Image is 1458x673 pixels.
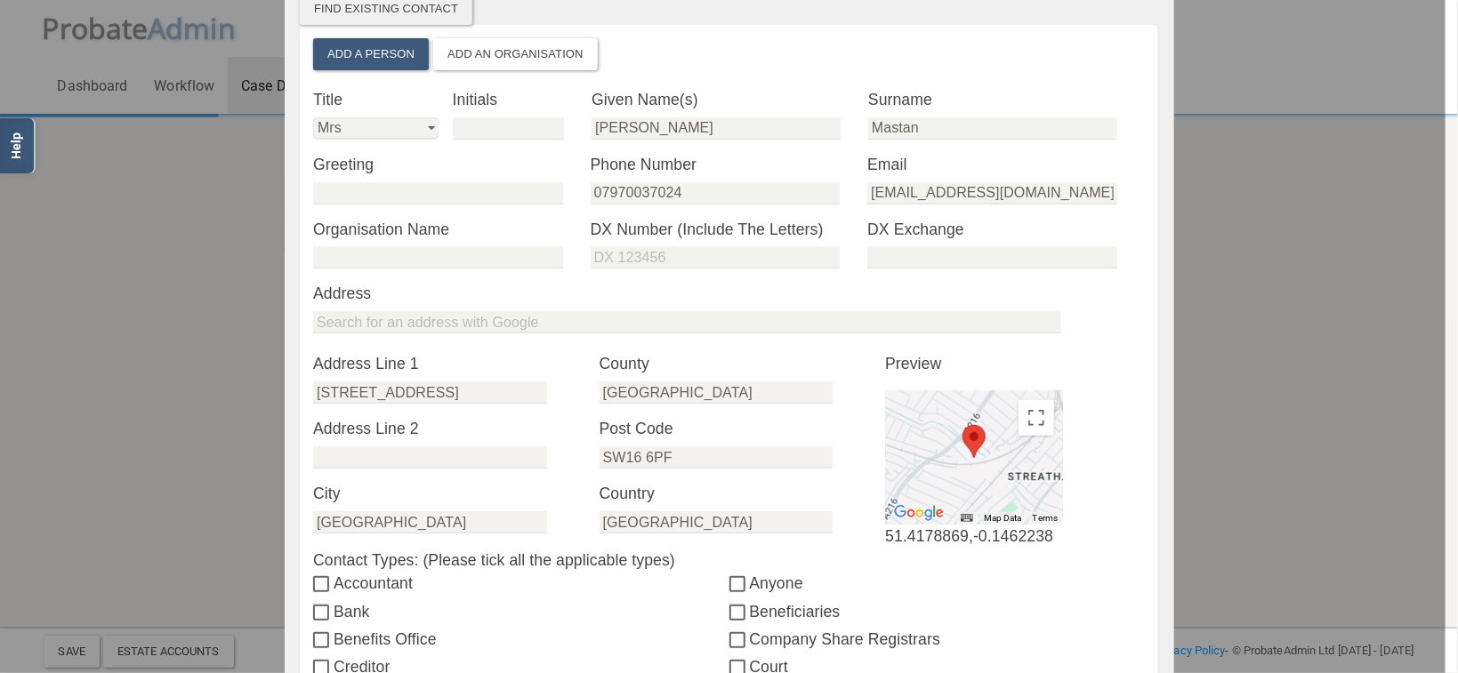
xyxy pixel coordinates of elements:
button: Add an Organisation [433,38,598,70]
label: Title [313,88,453,111]
label: Benefits Office [313,628,729,651]
button: Add a Person [313,38,429,70]
label: County [600,352,859,375]
label: Country [600,482,859,505]
label: DX Number (Include The Letters) [591,218,868,241]
img: Google [890,501,948,525]
button: Toggle fullscreen view [1019,400,1054,436]
input: Benefits Office [313,634,334,648]
label: Beneficiaries [729,600,1145,623]
input: DX 123456 [591,246,840,268]
label: Email [867,153,1145,176]
label: Address Line 2 [313,417,573,440]
label: Phone Number [591,153,868,176]
div: 51.4178869,-0.1462238 [872,352,1158,548]
label: Initials [453,88,592,111]
input: Company Share Registrars [729,634,750,648]
label: Surname [868,88,1145,111]
a: Terms (opens in new tab) [1033,513,1059,523]
input: Bank [313,606,334,621]
label: City [313,482,573,505]
a: Open this area in Google Maps (opens a new window) [890,501,948,525]
label: Post Code [600,417,859,440]
label: Anyone [729,572,1145,595]
label: DX Exchange [867,218,1145,241]
input: Anyone [729,578,750,592]
label: Address [313,282,1145,305]
button: Keyboard shortcuts [961,512,973,525]
label: Organisation Name [313,218,591,241]
label: Contact Types: (Please tick all the applicable types) [313,549,1145,572]
label: Given Name(s) [592,88,868,111]
input: Search for an address with Google [313,311,1061,333]
label: Bank [313,600,729,623]
label: Address Line 1 [313,352,573,375]
label: Greeting [313,153,591,176]
p: Preview [885,352,1145,375]
input: Beneficiaries [729,606,750,621]
button: Map Data [984,512,1022,525]
input: Accountant [313,578,334,592]
label: Accountant [313,572,729,595]
label: Company Share Registrars [729,628,1145,651]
